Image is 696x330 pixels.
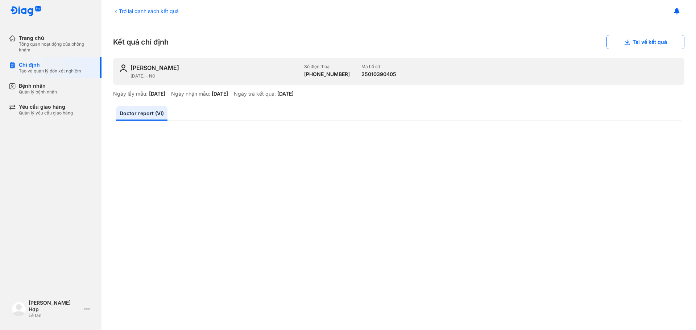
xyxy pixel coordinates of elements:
div: Yêu cầu giao hàng [19,104,73,110]
img: logo [10,6,41,17]
div: Tổng quan hoạt động của phòng khám [19,41,93,53]
div: Ngày nhận mẫu: [171,91,210,97]
div: Kết quả chỉ định [113,35,684,49]
div: [PERSON_NAME] [130,64,179,72]
div: [DATE] [149,91,165,97]
div: Chỉ định [19,62,81,68]
a: Doctor report (VI) [116,106,167,121]
div: Mã hồ sơ [361,64,396,70]
div: [DATE] - Nữ [130,73,298,79]
div: Lễ tân [29,313,81,318]
div: Tạo và quản lý đơn xét nghiệm [19,68,81,74]
img: logo [12,302,26,316]
div: [PHONE_NUMBER] [304,71,350,78]
div: [DATE] [212,91,228,97]
div: 25010390405 [361,71,396,78]
div: Số điện thoại [304,64,350,70]
div: [DATE] [277,91,294,97]
button: Tải về kết quả [606,35,684,49]
div: Ngày trả kết quả: [234,91,276,97]
img: user-icon [119,64,128,72]
div: Bệnh nhân [19,83,57,89]
div: Quản lý bệnh nhân [19,89,57,95]
div: [PERSON_NAME] Hợp [29,300,81,313]
div: Quản lý yêu cầu giao hàng [19,110,73,116]
div: Trở lại danh sách kết quả [113,7,179,15]
div: Ngày lấy mẫu: [113,91,148,97]
div: Trang chủ [19,35,93,41]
